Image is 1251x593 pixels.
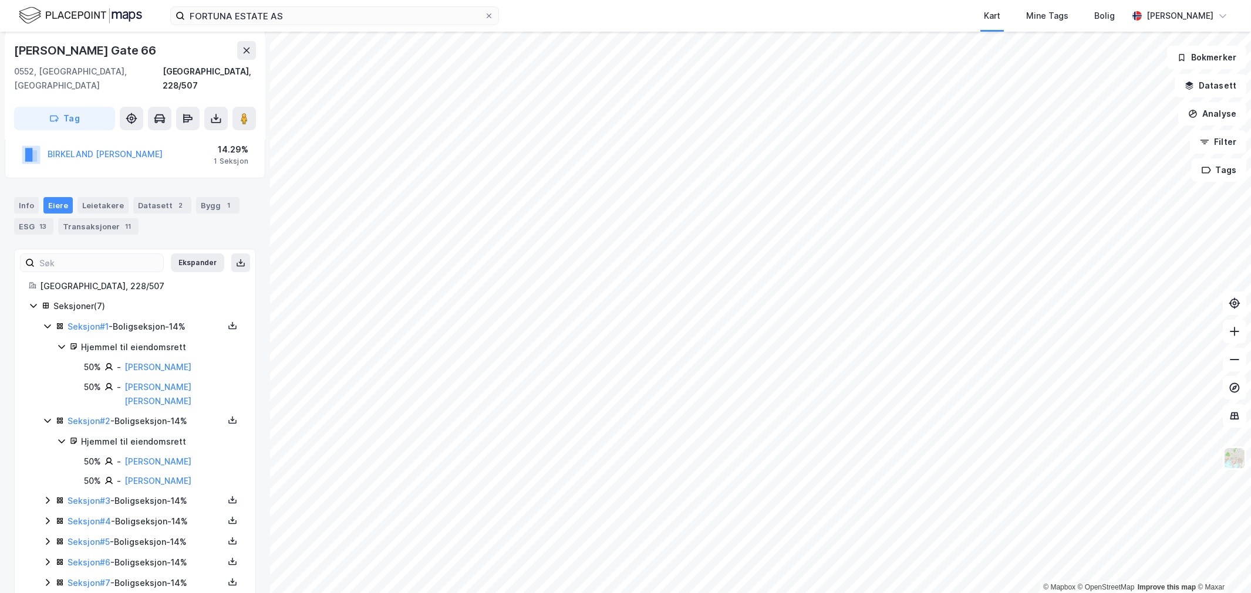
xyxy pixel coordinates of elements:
a: Seksjon#5 [68,537,110,547]
div: - Boligseksjon - 14% [68,494,224,508]
div: - Boligseksjon - 14% [68,320,224,334]
div: [GEOGRAPHIC_DATA], 228/507 [163,65,256,93]
div: Bolig [1094,9,1115,23]
a: [PERSON_NAME] [124,476,191,486]
div: ESG [14,218,53,235]
button: Filter [1190,130,1246,154]
div: 50% [84,474,101,488]
div: - Boligseksjon - 14% [68,514,224,528]
button: Tags [1192,158,1246,182]
div: Seksjoner ( 7 ) [53,299,241,313]
a: Seksjon#7 [68,578,110,588]
div: Bygg [196,197,240,214]
div: - [117,455,121,469]
div: - [117,360,121,374]
div: Transaksjoner [58,218,139,235]
div: Eiere [43,197,73,214]
iframe: Chat Widget [1192,537,1251,593]
div: 50% [84,360,101,374]
a: Seksjon#3 [68,496,110,506]
a: [PERSON_NAME] [124,456,191,466]
div: 1 Seksjon [214,157,248,166]
div: Datasett [133,197,191,214]
button: Datasett [1175,74,1246,97]
div: [PERSON_NAME] Gate 66 [14,41,159,60]
div: - [117,474,121,488]
div: Hjemmel til eiendomsrett [81,435,241,449]
div: Mine Tags [1026,9,1068,23]
a: [PERSON_NAME] [124,362,191,372]
div: 1 [223,199,235,211]
input: Søk på adresse, matrikkel, gårdeiere, leietakere eller personer [185,7,484,25]
button: Ekspander [171,253,224,272]
img: Z [1223,447,1246,469]
div: - [117,380,121,394]
div: 50% [84,455,101,469]
a: Improve this map [1138,583,1196,591]
div: 13 [37,221,49,232]
button: Analyse [1178,102,1246,126]
div: 50% [84,380,101,394]
a: Mapbox [1043,583,1075,591]
a: Seksjon#4 [68,516,111,526]
div: 0552, [GEOGRAPHIC_DATA], [GEOGRAPHIC_DATA] [14,65,163,93]
div: 11 [122,221,134,232]
a: Seksjon#2 [68,416,110,426]
div: Kart [984,9,1000,23]
button: Tag [14,107,115,130]
div: 14.29% [214,143,248,157]
div: - Boligseksjon - 14% [68,414,224,428]
img: logo.f888ab2527a4732fd821a326f86c7f29.svg [19,5,142,26]
div: Info [14,197,39,214]
div: Kontrollprogram for chat [1192,537,1251,593]
div: 2 [175,199,187,211]
div: [PERSON_NAME] [1147,9,1213,23]
a: [PERSON_NAME] [PERSON_NAME] [124,382,191,406]
div: - Boligseksjon - 14% [68,535,224,549]
div: [GEOGRAPHIC_DATA], 228/507 [40,279,241,293]
a: Seksjon#1 [68,321,109,331]
a: Seksjon#6 [68,557,110,567]
a: OpenStreetMap [1078,583,1135,591]
div: Hjemmel til eiendomsrett [81,340,241,354]
button: Bokmerker [1167,46,1246,69]
div: Leietakere [77,197,129,214]
div: - Boligseksjon - 14% [68,576,224,590]
input: Søk [35,254,163,272]
div: - Boligseksjon - 14% [68,555,224,570]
